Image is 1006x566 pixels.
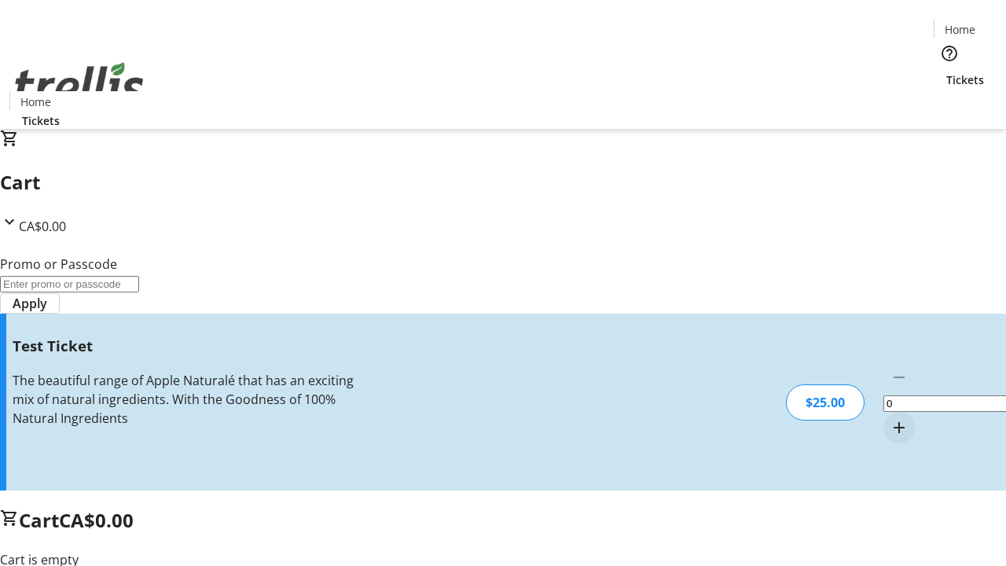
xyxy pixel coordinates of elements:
span: CA$0.00 [59,507,134,533]
button: Increment by one [883,412,915,443]
span: CA$0.00 [19,218,66,235]
a: Tickets [9,112,72,129]
img: Orient E2E Organization 62NfgGhcA5's Logo [9,45,149,123]
button: Cart [934,88,965,119]
span: Tickets [946,72,984,88]
a: Home [934,21,985,38]
button: Help [934,38,965,69]
span: Home [945,21,975,38]
div: The beautiful range of Apple Naturalé that has an exciting mix of natural ingredients. With the G... [13,371,356,428]
span: Tickets [22,112,60,129]
span: Home [20,94,51,110]
h3: Test Ticket [13,335,356,357]
div: $25.00 [786,384,865,421]
span: Apply [13,294,47,313]
a: Tickets [934,72,997,88]
a: Home [10,94,61,110]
